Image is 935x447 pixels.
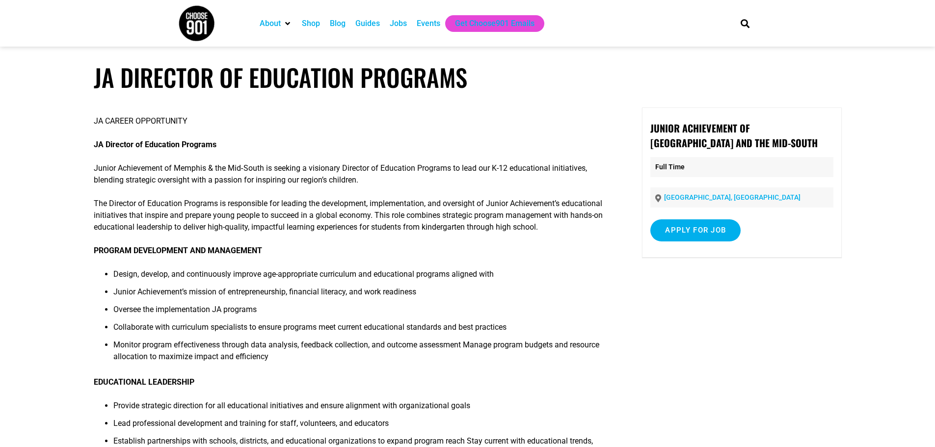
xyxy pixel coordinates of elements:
[255,15,724,32] nav: Main nav
[113,418,605,435] li: Lead professional development and training for staff, volunteers, and educators
[330,18,346,29] a: Blog
[94,198,605,233] p: The Director of Education Programs is responsible for leading the development, implementation, an...
[113,286,605,304] li: Junior Achievement’s mission of entrepreneurship, financial literacy, and work readiness
[113,339,605,368] li: Monitor program effectiveness through data analysis, feedback collection, and outcome assessment ...
[664,193,801,201] a: [GEOGRAPHIC_DATA], [GEOGRAPHIC_DATA]
[94,140,216,149] strong: JA Director of Education Programs
[94,246,262,255] strong: PROGRAM DEVELOPMENT AND MANAGEMENT
[113,321,605,339] li: Collaborate with curriculum specialists to ensure programs meet current educational standards and...
[455,18,534,29] a: Get Choose901 Emails
[260,18,281,29] a: About
[302,18,320,29] a: Shop
[94,115,605,127] p: JA CAREER OPPORTUNITY
[417,18,440,29] a: Events
[737,15,753,31] div: Search
[113,304,605,321] li: Oversee the implementation JA programs
[113,400,605,418] li: Provide strategic direction for all educational initiatives and ensure alignment with organizatio...
[255,15,297,32] div: About
[113,268,605,286] li: Design, develop, and continuously improve age-appropriate curriculum and educational programs ali...
[650,121,818,150] strong: Junior Achievement of [GEOGRAPHIC_DATA] and the Mid-South
[94,162,605,186] p: Junior Achievement of Memphis & the Mid‐South is seeking a visionary Director of Education Progra...
[355,18,380,29] a: Guides
[94,377,194,387] strong: EDUCATIONAL LEADERSHIP
[94,63,842,92] h1: JA Director of Education Programs
[650,219,741,241] input: Apply for job
[650,157,833,177] p: Full Time
[390,18,407,29] a: Jobs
